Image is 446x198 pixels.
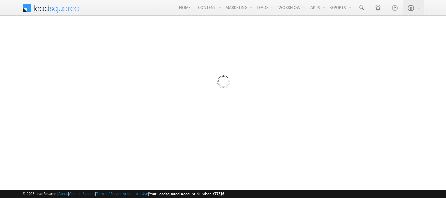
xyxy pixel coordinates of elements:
[96,191,122,196] a: Terms of Service
[149,191,224,196] span: Your Leadsquared Account Number is
[58,191,68,196] a: About
[214,191,224,196] span: 77516
[22,191,224,197] span: © 2025 LeadSquared | | | | |
[69,191,95,196] a: Contact Support
[189,49,257,117] img: Loading...
[123,191,148,196] a: Acceptable Use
